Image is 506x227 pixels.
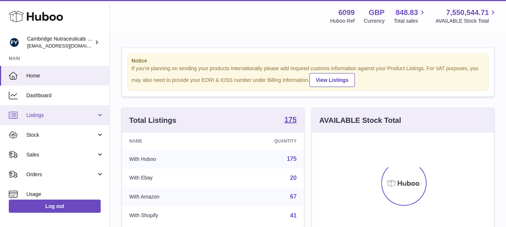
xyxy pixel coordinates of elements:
[319,116,401,125] h3: AVAILABLE Stock Total
[27,35,93,49] div: Cambridge Nutraceuticals Ltd
[26,151,96,158] span: Sales
[338,8,355,18] strong: 6099
[26,171,96,178] span: Orders
[122,169,222,188] td: With Ebay
[364,18,385,24] div: Currency
[26,92,104,99] span: Dashboard
[122,206,222,225] td: With Shopify
[122,133,222,150] th: Name
[290,175,297,181] a: 20
[222,133,304,150] th: Quantity
[9,200,101,213] a: Log out
[122,187,222,206] td: With Amazon
[435,18,497,24] span: AVAILABLE Stock Total
[131,57,484,64] strong: Notice
[290,193,297,200] a: 67
[26,132,96,139] span: Stock
[284,116,297,125] a: 175
[26,191,104,198] span: Usage
[446,8,489,18] span: 7,550,544.71
[9,37,20,48] img: internalAdmin-6099@internal.huboo.com
[129,116,176,125] h3: Total Listings
[27,43,108,49] span: [EMAIL_ADDRESS][DOMAIN_NAME]
[330,18,355,24] div: Huboo Ref
[287,156,297,162] a: 175
[26,112,96,119] span: Listings
[435,8,497,24] a: 7,550,544.71 AVAILABLE Stock Total
[26,72,104,79] span: Home
[369,8,384,18] strong: GBP
[394,8,426,24] a: 848.83 Total sales
[284,116,297,123] strong: 175
[290,212,297,219] a: 41
[394,18,426,24] span: Total sales
[122,150,222,169] td: With Huboo
[131,65,484,87] div: If you're planning on sending your products internationally please add required customs informati...
[309,73,354,87] a: View Listings
[395,8,418,18] span: 848.83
